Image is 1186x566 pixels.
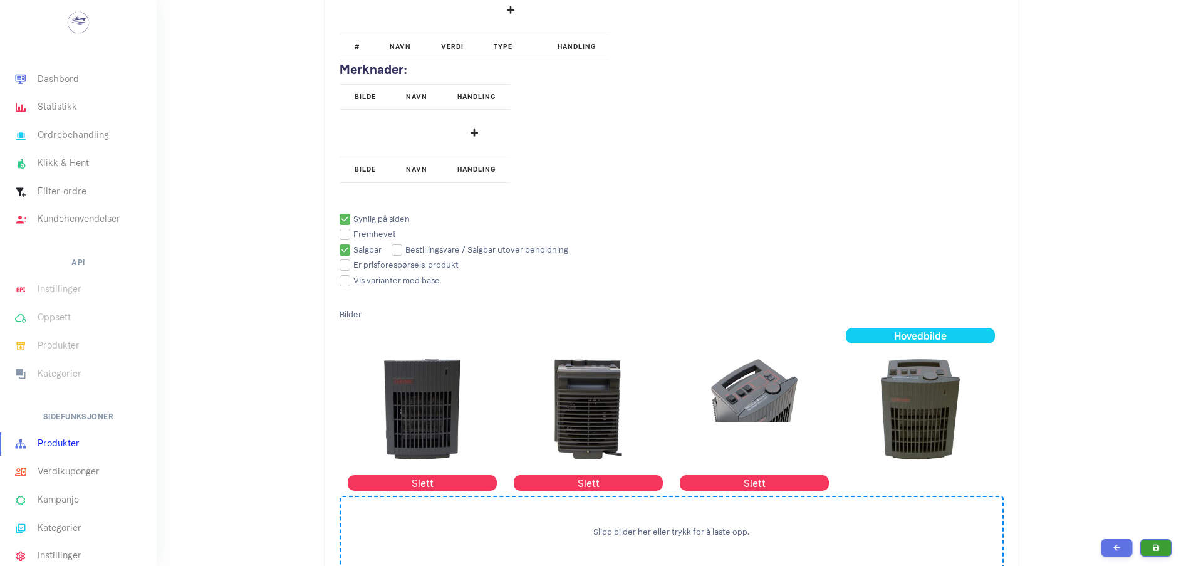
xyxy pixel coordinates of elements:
span: Sorter etter denne kolonnen [457,93,496,101]
label: Synlig på siden [340,215,410,223]
button: Slipp bilder her eller trykk for å laste opp. [593,526,749,538]
span: Sorter etter denne kolonnen [355,165,376,174]
span: Sorter etter denne kolonnen [390,43,411,51]
span: Sorter etter denne kolonnen [355,93,376,101]
span: Sorter etter denne kolonnen [494,43,512,51]
img: KErmaisk_ovn_thmb.jpg [881,359,960,459]
p: Slett [514,475,663,492]
span: Sorter etter denne kolonnen [355,43,360,51]
span: Sorter etter denne kolonnen [441,43,464,51]
div: Slett bilde [514,475,663,491]
div: Slett bilde [680,475,830,491]
img: ... [66,10,91,35]
span: Sorter etter denne kolonnen [457,165,496,174]
label: Er prisforespørsels-produkt [340,261,459,269]
div: Slett bilde [348,475,497,491]
span: Sorter etter denne kolonnen [558,43,596,51]
button: Gå tilbake [1101,539,1133,557]
label: Vis varianter med base [340,276,440,285]
span: Sorter etter denne kolonnen [406,165,427,174]
label: Bestillingsvare / Salgbar utover beholdning [392,246,568,254]
h6: Sidefunksjoner [43,409,114,425]
label: Salgbar [340,246,382,254]
label: Fremhevet [340,230,396,238]
span: Sorter etter denne kolonnen [406,93,427,101]
h2: Merknader: [340,60,1004,79]
img: 1015647_1_XL_thmb.jpg [384,359,461,459]
p: Hovedbilde [846,328,996,345]
p: Slett [348,475,497,492]
img: 1015647_3_XL_thmb.jpg [711,359,798,422]
img: 1015647_2_XL_thmb.jpg [554,359,622,459]
h6: API [71,254,85,271]
p: Slett [680,475,830,492]
label: Bilder [340,301,362,328]
div: Allerede hovedbilde [846,328,996,343]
